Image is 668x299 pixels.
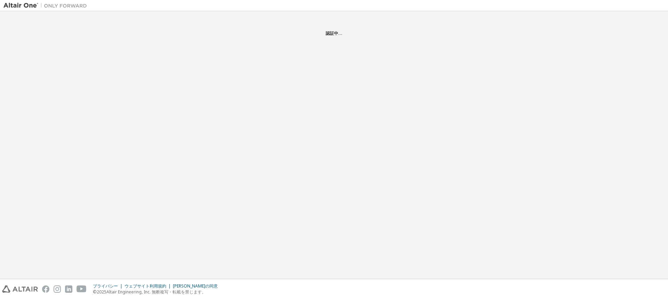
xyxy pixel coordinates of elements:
font: Altair Engineering, Inc. 無断複写・転載を禁じます。 [106,289,206,295]
img: youtube.svg [77,285,87,293]
font: ウェブサイト利用規約 [125,283,166,289]
img: linkedin.svg [65,285,72,293]
img: facebook.svg [42,285,49,293]
font: [PERSON_NAME]の同意 [173,283,218,289]
font: 認証中... [326,30,342,36]
img: instagram.svg [54,285,61,293]
font: 2025 [97,289,106,295]
img: アルタイルワン [3,2,90,9]
font: © [93,289,97,295]
img: altair_logo.svg [2,285,38,293]
font: プライバシー [93,283,118,289]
